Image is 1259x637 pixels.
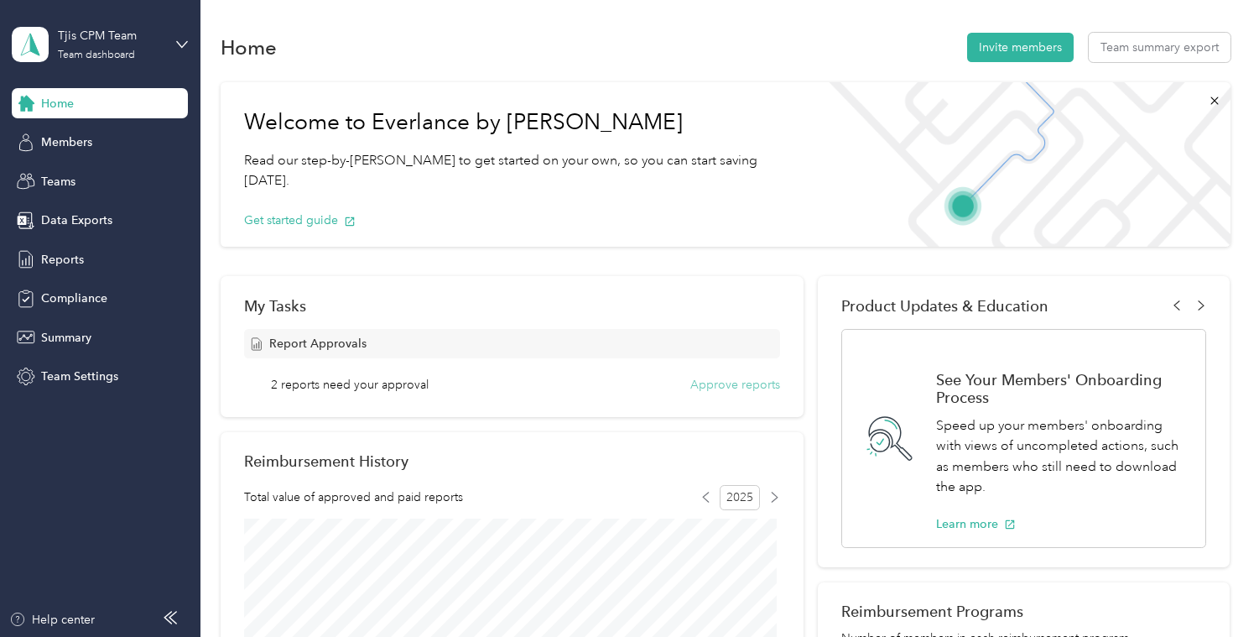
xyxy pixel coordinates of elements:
[9,611,95,629] button: Help center
[841,603,1206,620] h2: Reimbursement Programs
[813,82,1230,247] img: Welcome to everlance
[967,33,1074,62] button: Invite members
[936,371,1188,406] h1: See Your Members' Onboarding Process
[244,488,463,506] span: Total value of approved and paid reports
[41,95,74,112] span: Home
[41,290,107,307] span: Compliance
[41,251,84,269] span: Reports
[41,133,92,151] span: Members
[221,39,277,56] h1: Home
[1165,543,1259,637] iframe: Everlance-gr Chat Button Frame
[58,27,163,44] div: Tjis CPM Team
[271,376,429,394] span: 2 reports need your approval
[244,297,780,315] div: My Tasks
[936,415,1188,498] p: Speed up your members' onboarding with views of uncompleted actions, such as members who still ne...
[41,329,91,347] span: Summary
[1089,33,1230,62] button: Team summary export
[690,376,780,394] button: Approve reports
[244,150,789,191] p: Read our step-by-[PERSON_NAME] to get started on your own, so you can start saving [DATE].
[58,50,135,60] div: Team dashboard
[720,485,760,510] span: 2025
[244,109,789,136] h1: Welcome to Everlance by [PERSON_NAME]
[841,297,1048,315] span: Product Updates & Education
[269,335,367,352] span: Report Approvals
[41,173,75,191] span: Teams
[244,211,356,229] button: Get started guide
[244,452,408,470] h2: Reimbursement History
[41,368,118,385] span: Team Settings
[41,211,112,229] span: Data Exports
[936,515,1016,533] button: Learn more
